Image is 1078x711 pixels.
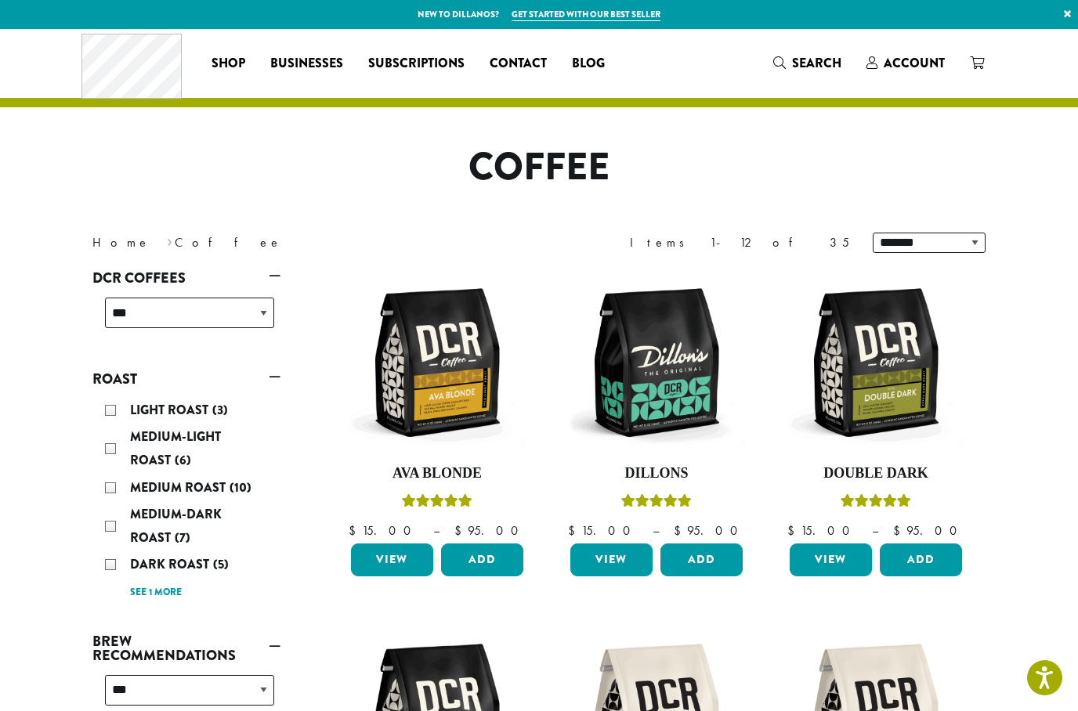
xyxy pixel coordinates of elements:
[660,543,743,576] button: Add
[512,8,660,21] a: Get started with our best seller
[175,451,191,469] span: (6)
[199,51,258,76] a: Shop
[130,478,230,496] span: Medium Roast
[568,522,581,539] span: $
[568,522,638,539] bdi: 15.00
[130,505,222,547] span: Medium-Dark Roast
[884,54,945,72] span: Account
[92,392,280,609] div: Roast
[566,272,747,537] a: DillonsRated 5.00 out of 5
[454,522,468,539] span: $
[787,522,857,539] bdi: 15.00
[570,543,653,576] a: View
[653,522,659,539] span: –
[92,234,150,251] a: Home
[441,543,523,576] button: Add
[786,272,966,453] img: DCR-12oz-Double-Dark-Stock-scaled.png
[621,492,692,515] div: Rated 5.00 out of 5
[674,522,745,539] bdi: 95.00
[786,465,966,482] h4: Double Dark
[893,522,964,539] bdi: 95.00
[92,628,280,669] a: Brew Recommendations
[130,401,212,419] span: Light Roast
[790,543,872,576] a: View
[872,522,878,539] span: –
[674,522,687,539] span: $
[212,54,245,74] span: Shop
[792,54,841,72] span: Search
[761,50,854,76] a: Search
[92,233,515,252] nav: Breadcrumb
[213,555,229,573] span: (5)
[402,492,472,515] div: Rated 5.00 out of 5
[175,529,190,547] span: (7)
[841,492,911,515] div: Rated 4.50 out of 5
[368,54,465,74] span: Subscriptions
[347,272,527,537] a: Ava BlondeRated 5.00 out of 5
[349,522,418,539] bdi: 15.00
[92,366,280,392] a: Roast
[566,465,747,482] h4: Dillons
[880,543,962,576] button: Add
[347,272,527,453] img: DCR-12oz-Ava-Blonde-Stock-scaled.png
[81,145,997,190] h1: Coffee
[454,522,526,539] bdi: 95.00
[787,522,801,539] span: $
[572,54,605,74] span: Blog
[786,272,966,537] a: Double DarkRated 4.50 out of 5
[230,478,251,496] span: (10)
[630,233,849,252] div: Items 1-12 of 35
[490,54,547,74] span: Contact
[349,522,362,539] span: $
[92,291,280,347] div: DCR Coffees
[433,522,440,539] span: –
[130,428,221,469] span: Medium-Light Roast
[566,272,747,453] img: DCR-12oz-Dillons-Stock-scaled.png
[893,522,906,539] span: $
[130,585,182,601] a: See 1 more
[351,543,433,576] a: View
[347,465,527,482] h4: Ava Blonde
[212,401,228,419] span: (3)
[130,555,213,573] span: Dark Roast
[270,54,343,74] span: Businesses
[167,228,172,252] span: ›
[92,265,280,291] a: DCR Coffees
